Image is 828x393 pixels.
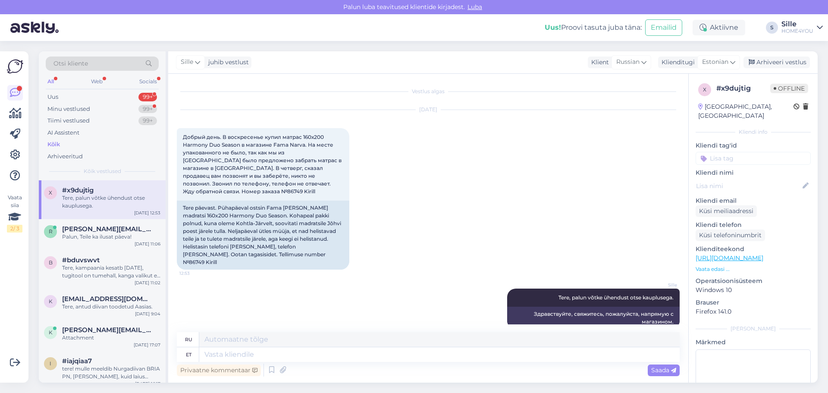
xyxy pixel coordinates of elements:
[7,225,22,233] div: 2 / 3
[696,168,811,177] p: Kliendi nimi
[177,201,349,270] div: Tere päevast. Pühapäeval ostsin Fama [PERSON_NAME] madratsi 160x200 Harmony Duo Season. Kohapeal ...
[185,332,192,347] div: ru
[781,28,813,35] div: HOME4YOU
[696,128,811,136] div: Kliendi info
[696,152,811,165] input: Lisa tag
[702,57,728,67] span: Estonian
[696,265,811,273] p: Vaata edasi ...
[62,357,92,365] span: #iajqiaa7
[62,295,152,303] span: kai@nuad.ee
[696,230,765,241] div: Küsi telefoninumbrit
[696,298,811,307] p: Brauser
[47,152,83,161] div: Arhiveeritud
[177,365,261,376] div: Privaatne kommentaar
[47,93,58,101] div: Uus
[84,167,121,175] span: Kõik vestlused
[134,342,160,348] div: [DATE] 17:07
[138,76,159,87] div: Socials
[177,106,680,113] div: [DATE]
[138,93,157,101] div: 99+
[696,338,811,347] p: Märkmed
[7,58,23,75] img: Askly Logo
[696,277,811,286] p: Operatsioonisüsteem
[703,86,706,93] span: x
[545,22,642,33] div: Proovi tasuta juba täna:
[134,210,160,216] div: [DATE] 12:53
[181,57,193,67] span: Sille
[179,270,212,277] span: 12:53
[205,58,249,67] div: juhib vestlust
[766,22,778,34] div: S
[693,20,745,35] div: Aktiivne
[743,57,810,68] div: Arhiveeri vestlus
[46,76,56,87] div: All
[507,307,680,329] div: Здравствуйте, свяжитесь, пожалуйста, напрямую с магазином.
[62,233,160,241] div: Palun, Teile ka ilusat päeva!
[183,134,343,195] span: Добрый день. В воскресенье купил матрас 160х200 Harmony Duo Season в магазине Fama Narva. На мест...
[645,282,677,288] span: Sille
[89,76,104,87] div: Web
[135,280,160,286] div: [DATE] 11:02
[53,59,88,68] span: Otsi kliente
[465,3,485,11] span: Luba
[658,58,695,67] div: Klienditugi
[135,311,160,317] div: [DATE] 9:04
[138,105,157,113] div: 99+
[696,196,811,205] p: Kliendi email
[62,365,160,380] div: tere! mulle meeldib Nurgadiivan BRIA PN, [PERSON_NAME], kuid laius kahjuks ei sobi. kas on võimal...
[138,116,157,125] div: 99+
[696,254,763,262] a: [URL][DOMAIN_NAME]
[135,241,160,247] div: [DATE] 11:06
[558,294,674,301] span: Tere, palun võtke ühendust otse kauplusega.
[696,286,811,295] p: Windows 10
[49,189,52,196] span: x
[781,21,823,35] a: SilleHOME4YOU
[696,205,757,217] div: Küsi meiliaadressi
[696,325,811,333] div: [PERSON_NAME]
[645,19,682,36] button: Emailid
[62,264,160,280] div: Tere, kampaania kesatb [DATE], tugitool on tumehall, kanga valikut ei ole.
[186,347,191,362] div: et
[588,58,609,67] div: Klient
[62,256,100,264] span: #bduvswvt
[696,220,811,230] p: Kliendi telefon
[62,194,160,210] div: Tere, palun võtke ühendust otse kauplusega.
[698,102,793,120] div: [GEOGRAPHIC_DATA], [GEOGRAPHIC_DATA]
[47,105,90,113] div: Minu vestlused
[62,326,152,334] span: kristel@avaron.com
[62,225,152,233] span: robert_paal@icloud.com
[62,334,160,342] div: Attachment
[49,329,53,336] span: k
[135,380,160,387] div: [DATE] 16:17
[50,360,51,367] span: i
[62,186,94,194] span: #x9dujtig
[49,228,53,235] span: r
[616,57,640,67] span: Russian
[47,140,60,149] div: Kõik
[62,303,160,311] div: Tere, antud diivan toodetud Aasias.
[651,366,676,374] span: Saada
[545,23,561,31] b: Uus!
[696,307,811,316] p: Firefox 141.0
[696,245,811,254] p: Klienditeekond
[716,83,770,94] div: # x9dujtig
[49,298,53,305] span: k
[49,259,53,266] span: b
[696,181,801,191] input: Lisa nimi
[47,116,90,125] div: Tiimi vestlused
[7,194,22,233] div: Vaata siia
[177,88,680,95] div: Vestlus algas
[47,129,79,137] div: AI Assistent
[781,21,813,28] div: Sille
[770,84,808,93] span: Offline
[696,141,811,150] p: Kliendi tag'id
